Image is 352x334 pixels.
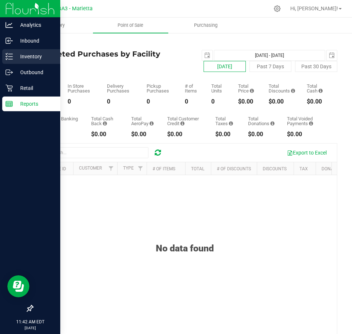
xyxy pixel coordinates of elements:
[68,99,96,105] div: 0
[248,116,276,126] div: Total Donations
[270,121,274,126] i: Sum of all round-up-to-next-dollar total price adjustments for all purchases in the date range.
[249,61,292,72] button: Past 7 Days
[273,5,282,12] div: Manage settings
[134,162,147,175] a: Filter
[185,99,200,105] div: 0
[93,18,168,33] a: Point of Sale
[299,166,308,171] a: Tax
[327,50,337,61] span: select
[152,166,175,171] a: # of Items
[287,131,326,137] div: $0.00
[6,84,13,92] inline-svg: Retail
[307,99,326,105] div: $0.00
[107,99,136,105] div: 0
[79,166,102,171] a: Customer
[13,36,57,45] p: Inbound
[290,6,338,11] span: Hi, [PERSON_NAME]!
[105,162,117,175] a: Filter
[103,121,107,126] i: Sum of the cash-back amounts from rounded-up electronic payments for all purchases in the date ra...
[108,22,153,29] span: Point of Sale
[131,131,156,137] div: $0.00
[6,53,13,60] inline-svg: Inventory
[180,121,184,126] i: Sum of the successful, non-voided payments using account credit for all purchases in the date range.
[291,88,295,93] i: Sum of the discount values applied to the all purchases in the date range.
[13,99,57,108] p: Reports
[13,68,57,77] p: Outbound
[6,100,13,108] inline-svg: Reports
[91,131,120,137] div: $0.00
[107,84,136,93] div: Delivery Purchases
[322,166,343,171] a: Donation
[167,116,204,126] div: Total Customer Credit
[3,325,57,331] p: [DATE]
[38,147,148,158] input: Search...
[3,319,57,325] p: 11:42 AM EDT
[238,84,258,93] div: Total Price
[307,84,326,93] div: Total Cash
[168,18,244,33] a: Purchasing
[295,61,337,72] button: Past 30 Days
[6,37,13,44] inline-svg: Inbound
[147,84,174,93] div: Pickup Purchases
[147,99,174,105] div: 0
[7,275,29,297] iframe: Resource center
[68,84,96,93] div: In Store Purchases
[215,116,237,126] div: Total Taxes
[211,99,227,105] div: 0
[13,84,57,92] p: Retail
[13,21,57,29] p: Analytics
[6,69,13,76] inline-svg: Outbound
[217,166,251,171] a: # of Discounts
[238,99,258,105] div: $0.00
[215,131,237,137] div: $0.00
[269,99,296,105] div: $0.00
[33,225,337,254] div: No data found
[263,166,287,171] a: Discounts
[202,50,212,61] span: select
[309,121,313,126] i: Sum of all voided payment transaction amounts, excluding tips and transaction fees, for all purch...
[123,166,134,171] a: Type
[319,88,323,93] i: Sum of the successful, non-voided cash payment transactions for all purchases in the date range. ...
[58,6,93,12] span: GA3 - Marietta
[167,131,204,137] div: $0.00
[248,131,276,137] div: $0.00
[287,116,326,126] div: Total Voided Payments
[91,116,120,126] div: Total Cash Back
[282,146,331,159] button: Export to Excel
[6,21,13,29] inline-svg: Analytics
[131,116,156,126] div: Total AeroPay
[269,84,296,93] div: Total Discounts
[229,121,233,126] i: Sum of the total taxes for all purchases in the date range.
[211,84,227,93] div: Total Units
[204,61,246,72] button: [DATE]
[191,166,204,171] a: Total
[250,88,254,93] i: Sum of the total prices of all purchases in the date range.
[32,50,185,66] h4: Completed Purchases by Facility Report
[13,52,57,61] p: Inventory
[184,22,227,29] span: Purchasing
[150,121,154,126] i: Sum of the successful, non-voided AeroPay payment transactions for all purchases in the date range.
[185,84,200,93] div: # of Items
